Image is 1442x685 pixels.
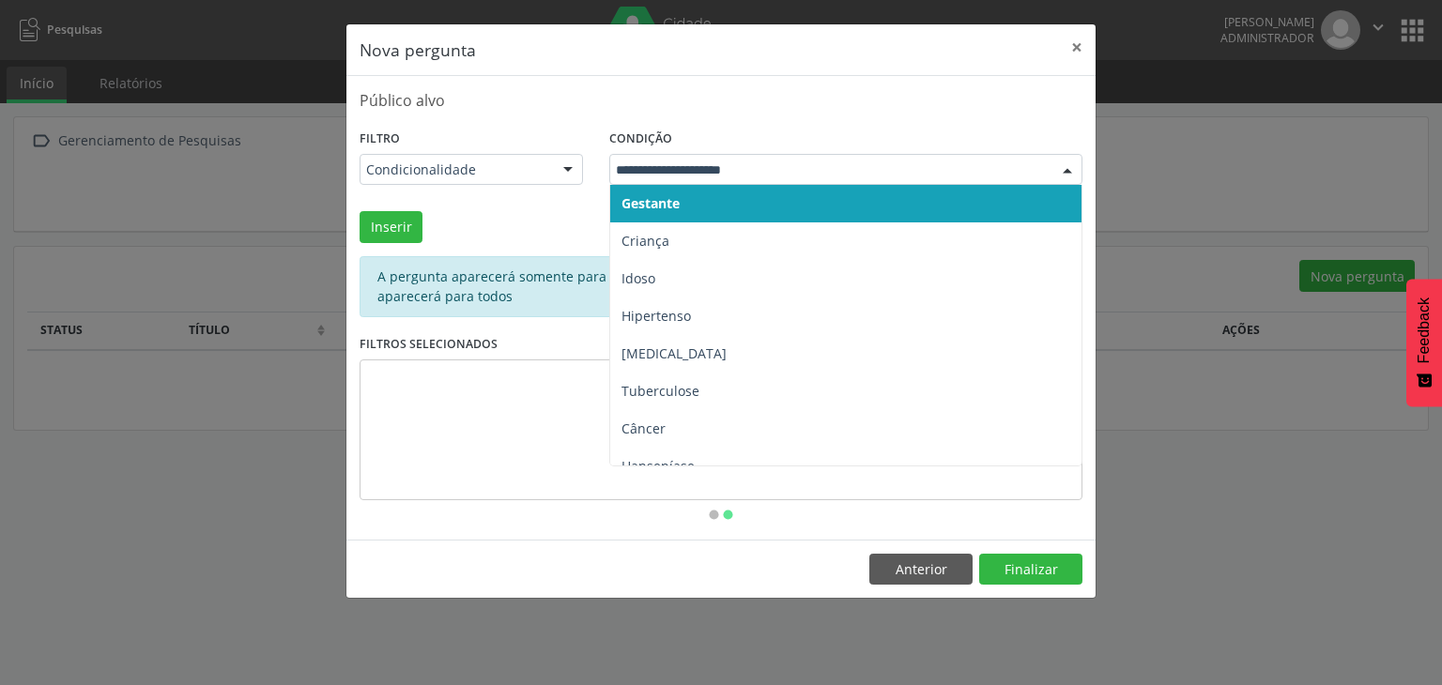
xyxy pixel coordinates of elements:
span: Câncer [621,419,666,437]
i: fiber_manual_record [721,508,735,522]
span: Idoso [621,269,655,287]
p: Público alvo [360,89,1082,112]
button: Close [1058,24,1096,70]
label: Condição [609,125,672,154]
i: fiber_manual_record [707,508,721,522]
span: Gestante [621,194,680,212]
span: Criança [621,232,669,250]
button: Inserir [360,211,422,243]
label: Filtro [360,125,400,154]
div: A pergunta aparecerá somente para os indivíduos que se encaixem em todos os filtros. Se não houve... [360,256,1082,317]
button: Feedback - Mostrar pesquisa [1406,279,1442,406]
span: Tuberculose [621,382,699,400]
span: Hipertenso [621,307,691,325]
span: Hanseníase [621,457,695,475]
button: Anterior [869,554,973,586]
span: Condicionalidade [366,160,545,179]
span: Feedback [1416,297,1433,363]
label: Filtros selecionados [360,330,498,359]
button: Finalizar [979,554,1082,586]
h5: Nova pergunta [360,38,476,62]
span: [MEDICAL_DATA] [621,344,727,362]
